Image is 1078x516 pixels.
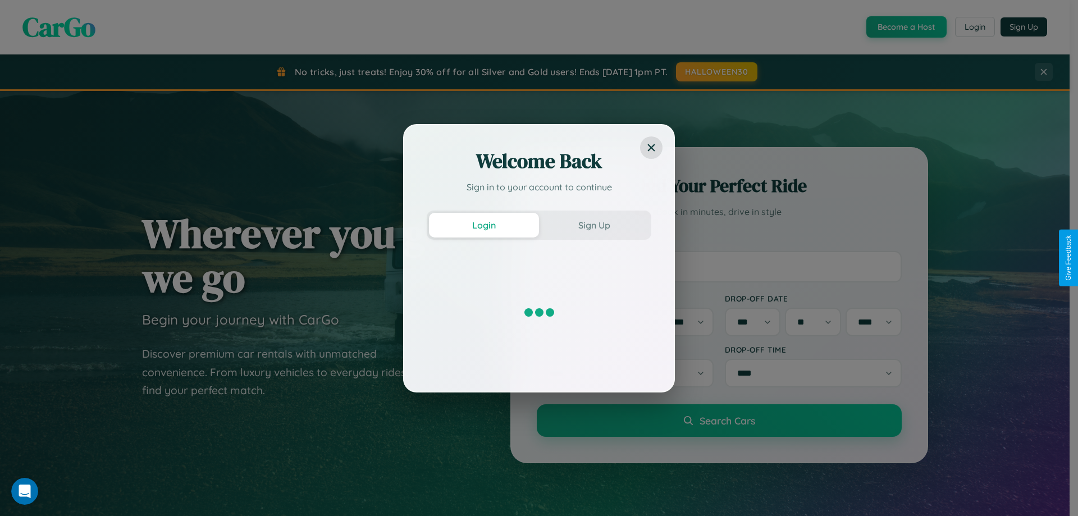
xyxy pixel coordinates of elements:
p: Sign in to your account to continue [427,180,651,194]
button: Sign Up [539,213,649,238]
button: Login [429,213,539,238]
div: Give Feedback [1065,235,1072,281]
iframe: Intercom live chat [11,478,38,505]
h2: Welcome Back [427,148,651,175]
